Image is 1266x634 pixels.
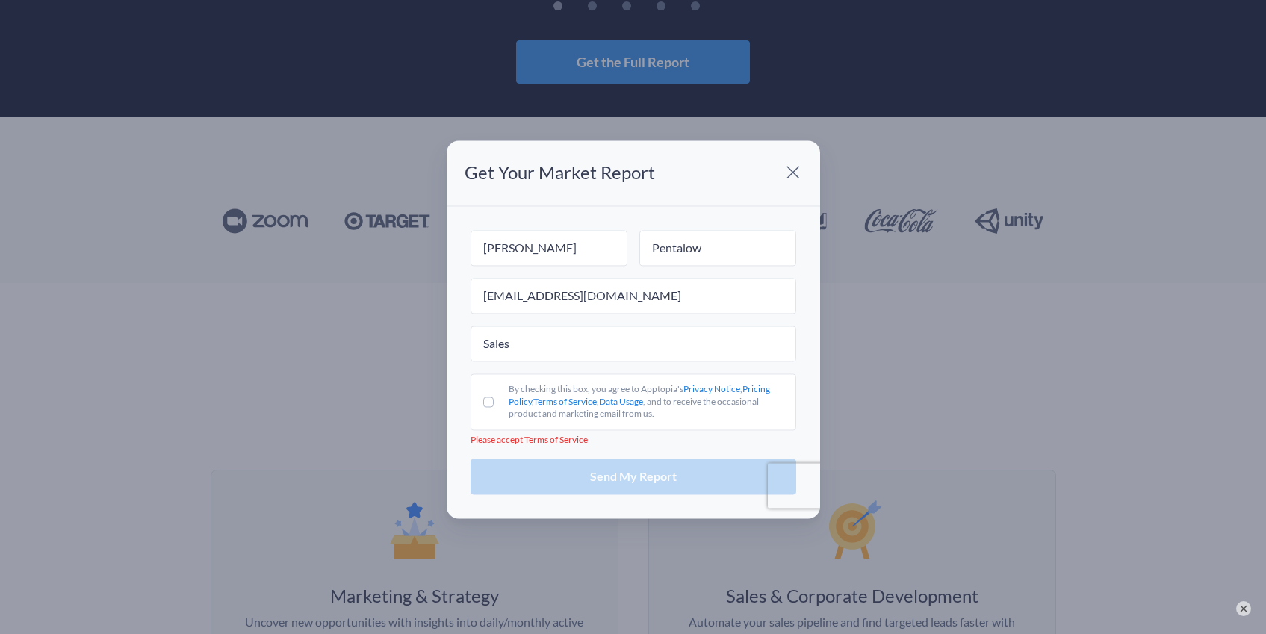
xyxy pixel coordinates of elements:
div: Please accept Terms of Service [471,434,796,447]
a: Terms of Service [533,396,597,407]
a: Privacy Notice [683,383,740,394]
input: Job Title [471,326,796,361]
p: Get Your Market Report [465,164,655,183]
iframe: reCAPTCHA [768,464,959,509]
input: First Name [471,230,627,266]
input: Last Name [639,230,796,266]
span: By checking this box, you agree to Apptopia's , , , , and to receive the occasional product and m... [509,383,770,420]
input: Business Email [471,278,796,314]
button: × [1236,601,1251,616]
a: Data Usage [599,396,643,407]
a: Pricing Policy [509,383,770,407]
input: By checking this box, you agree to Apptopia'sPrivacy Notice,Pricing Policy,Terms of Service,Data ... [483,397,494,407]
